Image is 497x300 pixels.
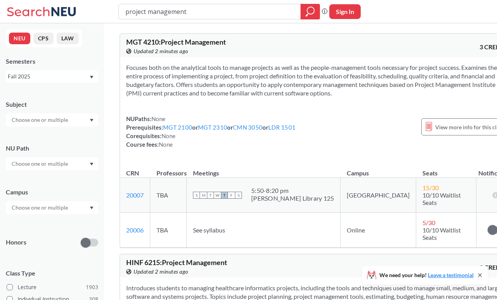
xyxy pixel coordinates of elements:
[8,72,89,81] div: Fall 2025
[422,184,439,191] span: 15 / 30
[6,238,26,247] p: Honors
[379,272,474,278] span: We need your help!
[193,192,200,199] span: S
[159,141,173,148] span: None
[126,258,227,267] span: HINF 6215 : Project Management
[187,161,341,178] th: Meetings
[90,206,94,210] svg: Dropdown arrow
[341,213,416,248] td: Online
[198,124,227,131] a: MGT 2310
[150,161,187,178] th: Professors
[221,192,228,199] span: T
[8,115,73,125] input: Choose one or multiple
[228,192,235,199] span: F
[6,113,98,127] div: Dropdown arrow
[8,203,73,212] input: Choose one or multiple
[57,33,79,44] button: LAW
[6,188,98,196] div: Campus
[428,272,474,278] a: Leave a testimonial
[193,226,225,234] span: See syllabus
[214,192,221,199] span: W
[329,4,361,19] button: Sign In
[6,157,98,170] div: Dropdown arrow
[126,191,144,199] a: 20007
[90,163,94,166] svg: Dropdown arrow
[6,269,98,277] span: Class Type
[7,282,98,292] label: Lecture
[86,283,98,291] span: 1903
[134,47,188,55] span: Updated 2 minutes ago
[235,192,242,199] span: S
[33,33,54,44] button: CPS
[301,4,320,19] div: magnifying glass
[9,33,30,44] button: NEU
[6,100,98,109] div: Subject
[422,226,461,241] span: 10/10 Waitlist Seats
[163,124,192,131] a: MGT 2100
[162,132,176,139] span: None
[416,161,476,178] th: Seats
[150,213,187,248] td: TBA
[134,267,188,276] span: Updated 2 minutes ago
[233,124,262,131] a: CMN 3050
[306,6,315,17] svg: magnifying glass
[126,226,144,234] a: 20006
[422,191,461,206] span: 10/10 Waitlist Seats
[341,161,416,178] th: Campus
[268,124,295,131] a: LDR 1501
[251,194,334,202] div: [PERSON_NAME] Library 125
[126,38,226,46] span: MGT 4210 : Project Management
[207,192,214,199] span: T
[200,192,207,199] span: M
[6,144,98,153] div: NU Path
[8,159,73,168] input: Choose one or multiple
[90,119,94,122] svg: Dropdown arrow
[341,178,416,213] td: [GEOGRAPHIC_DATA]
[125,5,295,18] input: Class, professor, course number, "phrase"
[251,187,334,194] div: 5:50 - 8:20 pm
[6,57,98,66] div: Semesters
[6,201,98,214] div: Dropdown arrow
[422,219,435,226] span: 5 / 30
[126,169,139,177] div: CRN
[151,115,165,122] span: None
[150,178,187,213] td: TBA
[6,70,98,83] div: Fall 2025Dropdown arrow
[90,76,94,79] svg: Dropdown arrow
[126,114,295,149] div: NUPaths: Prerequisites: or or or Corequisites: Course fees:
